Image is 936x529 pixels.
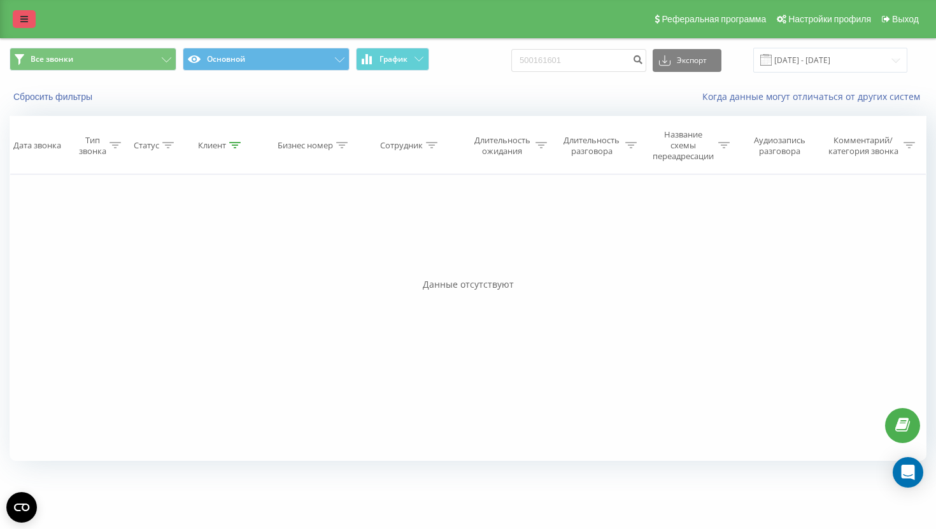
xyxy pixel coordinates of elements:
[183,48,350,71] button: Основной
[651,129,715,162] div: Название схемы переадресации
[702,90,926,102] a: Когда данные могут отличаться от других систем
[13,140,61,151] div: Дата звонка
[380,140,423,151] div: Сотрудник
[78,135,106,157] div: Тип звонка
[278,140,333,151] div: Бизнес номер
[10,48,176,71] button: Все звонки
[511,49,646,72] input: Поиск по номеру
[10,278,926,291] div: Данные отсутствуют
[826,135,900,157] div: Комментарий/категория звонка
[198,140,226,151] div: Клиент
[562,135,622,157] div: Длительность разговора
[379,55,408,64] span: График
[893,457,923,488] div: Open Intercom Messenger
[744,135,816,157] div: Аудиозапись разговора
[31,54,73,64] span: Все звонки
[472,135,533,157] div: Длительность ожидания
[6,492,37,523] button: Open CMP widget
[356,48,429,71] button: График
[10,91,99,102] button: Сбросить фильтры
[662,14,766,24] span: Реферальная программа
[653,49,721,72] button: Экспорт
[892,14,919,24] span: Выход
[134,140,159,151] div: Статус
[788,14,871,24] span: Настройки профиля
